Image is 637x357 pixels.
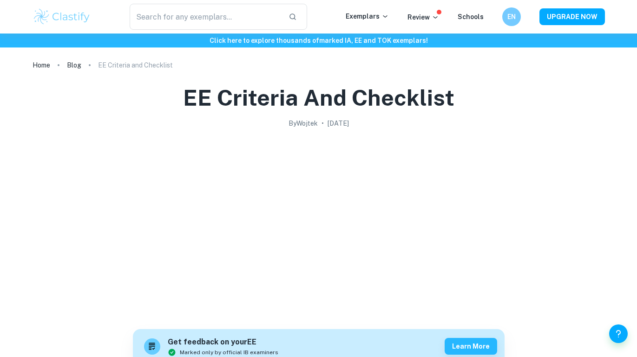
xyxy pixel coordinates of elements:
button: EN [502,7,521,26]
img: EE Criteria and Checklist cover image [133,132,505,318]
a: Home [33,59,50,72]
p: Review [407,12,439,22]
a: Blog [67,59,81,72]
a: Schools [458,13,484,20]
span: Marked only by official IB examiners [180,348,278,357]
p: Exemplars [346,11,389,21]
h2: By Wojtek [289,118,318,128]
h6: Click here to explore thousands of marked IA, EE and TOK exemplars ! [2,35,635,46]
h6: EN [506,12,517,22]
h6: Get feedback on your EE [168,337,278,348]
img: Clastify logo [33,7,92,26]
p: • [322,118,324,128]
button: UPGRADE NOW [539,8,605,25]
button: Help and Feedback [609,324,628,343]
h2: [DATE] [328,118,349,128]
button: Learn more [445,338,497,355]
input: Search for any exemplars... [130,4,282,30]
p: EE Criteria and Checklist [98,60,173,70]
h1: EE Criteria and Checklist [183,83,454,113]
